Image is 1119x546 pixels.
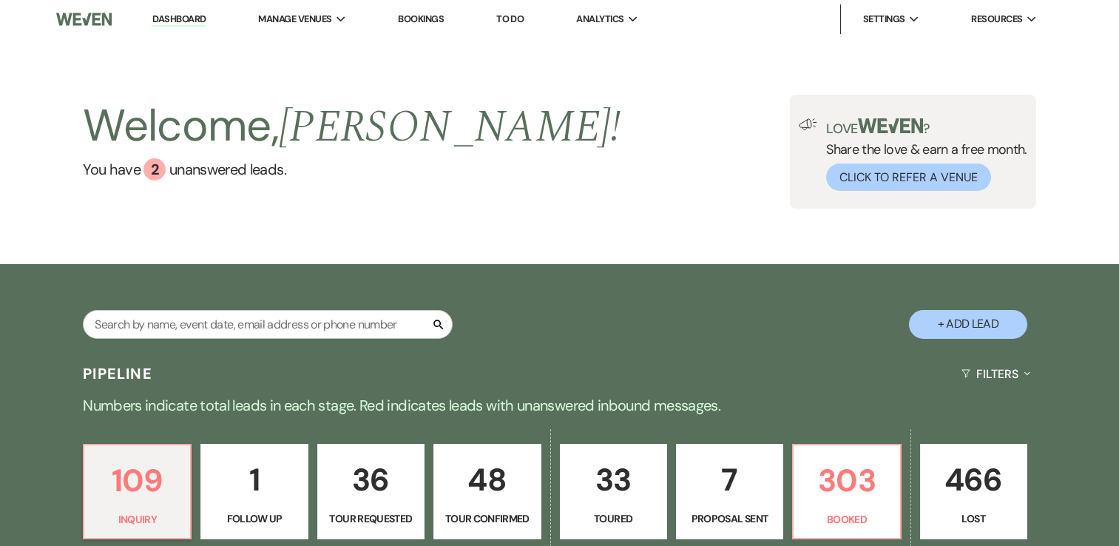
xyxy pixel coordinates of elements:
span: [PERSON_NAME] ! [279,93,621,161]
p: 1 [210,455,298,505]
p: 109 [93,456,181,505]
span: Resources [971,12,1022,27]
span: Settings [863,12,905,27]
p: 303 [802,456,890,505]
img: weven-logo-green.svg [858,118,924,133]
p: Tour Confirmed [443,510,531,527]
p: 48 [443,455,531,505]
p: Lost [930,510,1018,527]
p: 36 [327,455,415,505]
input: Search by name, event date, email address or phone number [83,310,453,339]
p: 466 [930,455,1018,505]
p: Love ? [826,118,1027,135]
a: 1Follow Up [200,444,308,540]
span: Manage Venues [258,12,331,27]
div: 2 [143,158,166,181]
a: Dashboard [152,13,206,27]
p: Inquiry [93,511,181,528]
button: Click to Refer a Venue [826,164,991,191]
a: Bookings [398,13,444,25]
a: 36Tour Requested [317,444,425,540]
a: 7Proposal Sent [676,444,783,540]
a: To Do [496,13,524,25]
a: 303Booked [792,444,901,540]
a: You have 2 unanswered leads. [83,158,621,181]
p: Follow Up [210,510,298,527]
span: Analytics [576,12,623,27]
h3: Pipeline [83,363,152,384]
div: Share the love & earn a free month. [817,118,1027,191]
a: 109Inquiry [83,444,192,540]
h2: Welcome, [83,95,621,158]
p: Toured [569,510,657,527]
button: Filters [956,354,1036,394]
p: 33 [569,455,657,505]
img: Weven Logo [56,4,112,35]
a: 33Toured [560,444,667,540]
a: 48Tour Confirmed [433,444,541,540]
p: Booked [802,511,890,528]
img: loud-speaker-illustration.svg [799,118,817,130]
p: Proposal Sent [686,510,774,527]
p: Numbers indicate total leads in each stage. Red indicates leads with unanswered inbound messages. [27,394,1092,417]
p: 7 [686,455,774,505]
p: Tour Requested [327,510,415,527]
a: 466Lost [920,444,1027,540]
button: + Add Lead [909,310,1027,339]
